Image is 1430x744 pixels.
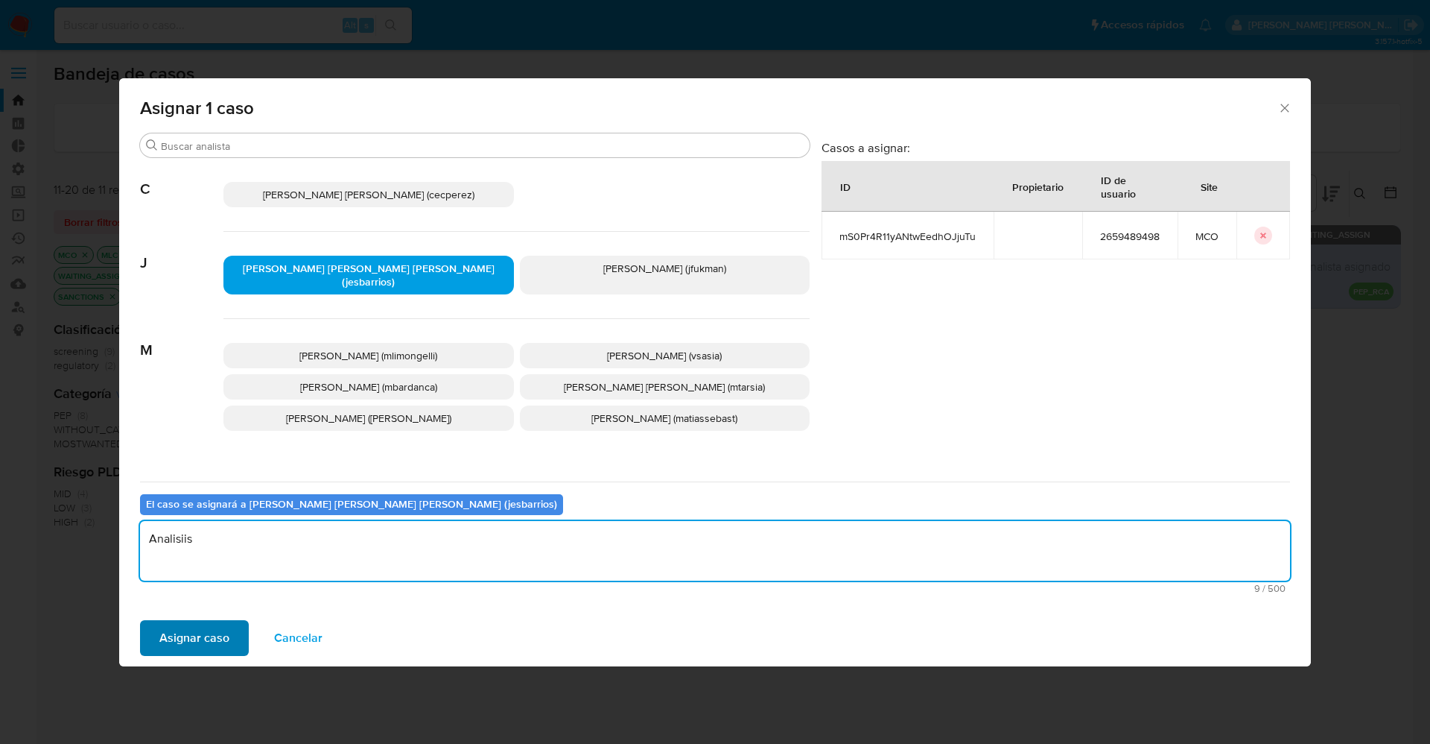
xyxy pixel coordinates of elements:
button: Asignar caso [140,620,249,656]
textarea: Analisiis [140,521,1290,581]
span: Asignar 1 caso [140,99,1277,117]
div: [PERSON_NAME] (jfukman) [520,256,810,294]
span: [PERSON_NAME] [PERSON_NAME] [PERSON_NAME] (jesbarrios) [243,261,495,289]
span: [PERSON_NAME] (matiassebast) [591,411,737,426]
div: [PERSON_NAME] [PERSON_NAME] (mtarsia) [520,374,810,400]
span: 2659489498 [1100,230,1160,243]
span: [PERSON_NAME] ([PERSON_NAME]) [286,411,451,426]
div: [PERSON_NAME] (vsasia) [520,343,810,368]
span: Asignar caso [159,622,229,655]
span: [PERSON_NAME] (mlimongelli) [299,348,437,363]
span: J [140,232,223,272]
div: [PERSON_NAME] (matiassebast) [520,406,810,431]
span: [PERSON_NAME] [PERSON_NAME] (cecperez) [263,187,474,202]
button: Cancelar [255,620,342,656]
div: ID de usuario [1083,162,1177,211]
span: Máximo 500 caracteres [144,584,1286,593]
h3: Casos a asignar: [822,140,1290,155]
button: icon-button [1254,227,1272,245]
span: Cancelar [274,622,322,655]
span: M [140,319,223,359]
span: [PERSON_NAME] (vsasia) [607,348,722,363]
button: Cerrar ventana [1277,101,1291,114]
div: Propietario [994,168,1081,204]
span: [PERSON_NAME] (jfukman) [603,261,726,276]
div: Site [1183,168,1236,204]
div: [PERSON_NAME] ([PERSON_NAME]) [223,406,514,431]
input: Buscar analista [161,139,804,153]
div: [PERSON_NAME] (mlimongelli) [223,343,514,368]
button: Buscar [146,139,158,151]
span: mS0Pr4R11yANtwEedhOJjuTu [839,230,976,243]
span: [PERSON_NAME] [PERSON_NAME] (mtarsia) [564,379,765,394]
div: [PERSON_NAME] [PERSON_NAME] [PERSON_NAME] (jesbarrios) [223,256,514,294]
div: ID [822,168,868,204]
b: El caso se asignará a [PERSON_NAME] [PERSON_NAME] [PERSON_NAME] (jesbarrios) [146,496,557,511]
div: [PERSON_NAME] (mbardanca) [223,374,514,400]
div: [PERSON_NAME] [PERSON_NAME] (cecperez) [223,182,514,207]
span: C [140,158,223,198]
span: [PERSON_NAME] (mbardanca) [300,379,437,394]
span: MCO [1195,230,1218,243]
div: assign-modal [119,78,1311,666]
